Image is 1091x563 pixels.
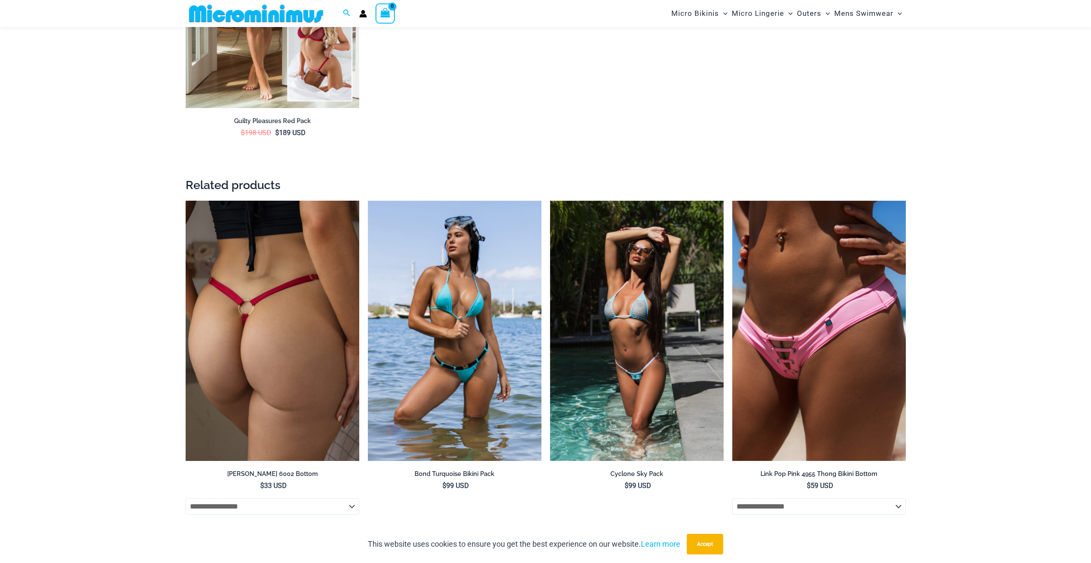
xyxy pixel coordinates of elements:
span: Menu Toggle [719,3,727,24]
a: Micro BikinisMenu ToggleMenu Toggle [669,3,730,24]
a: OutersMenu ToggleMenu Toggle [795,3,832,24]
a: Micro LingerieMenu ToggleMenu Toggle [730,3,795,24]
h2: Link Pop Pink 4955 Thong Bikini Bottom [732,470,906,478]
a: Search icon link [343,8,351,19]
span: $ [625,482,628,490]
bdi: 99 USD [442,482,469,490]
img: Bond Turquoise 312 Top 492 Bottom 02 [368,201,541,461]
bdi: 198 USD [241,129,271,137]
bdi: 189 USD [275,129,306,137]
bdi: 99 USD [625,482,651,490]
a: Account icon link [359,10,367,18]
a: Carla Red 6002 Bottom 05Carla Red 6002 Bottom 03Carla Red 6002 Bottom 03 [186,201,359,461]
span: Menu Toggle [821,3,830,24]
h2: Bond Turquoise Bikini Pack [368,470,541,478]
span: Menu Toggle [893,3,902,24]
span: Micro Bikinis [671,3,719,24]
button: Accept [687,534,723,554]
span: $ [275,129,279,137]
span: $ [260,482,264,490]
a: Mens SwimwearMenu ToggleMenu Toggle [832,3,904,24]
img: Carla Red 6002 Bottom 03 [186,201,359,461]
a: Learn more [641,539,680,548]
nav: Site Navigation [668,1,906,26]
h2: Guilty Pleasures Red Pack [186,117,359,125]
bdi: 59 USD [807,482,833,490]
a: Guilty Pleasures Red Pack [186,117,359,128]
span: $ [807,482,811,490]
a: Bond Turquoise Bikini Pack [368,470,541,481]
span: Micro Lingerie [732,3,784,24]
span: Mens Swimwear [834,3,893,24]
h2: Related products [186,178,906,193]
img: MM SHOP LOGO FLAT [186,4,327,23]
a: [PERSON_NAME] 6002 Bottom [186,470,359,481]
h2: [PERSON_NAME] 6002 Bottom [186,470,359,478]
bdi: 33 USD [260,482,287,490]
a: Cyclone Sky Pack [550,470,724,481]
a: Bond Turquoise 312 Top 492 Bottom 02Bond Turquoise 312 Top 492 Bottom 03Bond Turquoise 312 Top 49... [368,201,541,461]
p: This website uses cookies to ensure you get the best experience on our website. [368,538,680,551]
a: Link Pop Pink 4955 Thong Bikini Bottom [732,470,906,481]
span: Outers [797,3,821,24]
h2: Cyclone Sky Pack [550,470,724,478]
img: Link Pop Pink 4955 Bottom 01 [732,201,906,461]
img: Cyclone Sky 318 Top 4275 Bottom 04 [550,201,724,461]
span: Menu Toggle [784,3,793,24]
a: Cyclone Sky 318 Top 4275 Bottom 04Cyclone Sky 318 Top 4275 Bottom 05Cyclone Sky 318 Top 4275 Bott... [550,201,724,461]
span: $ [442,482,446,490]
a: Link Pop Pink 4955 Bottom 01Link Pop Pink 4955 Bottom 02Link Pop Pink 4955 Bottom 02 [732,201,906,461]
span: $ [241,129,245,137]
a: View Shopping Cart, empty [376,3,395,23]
